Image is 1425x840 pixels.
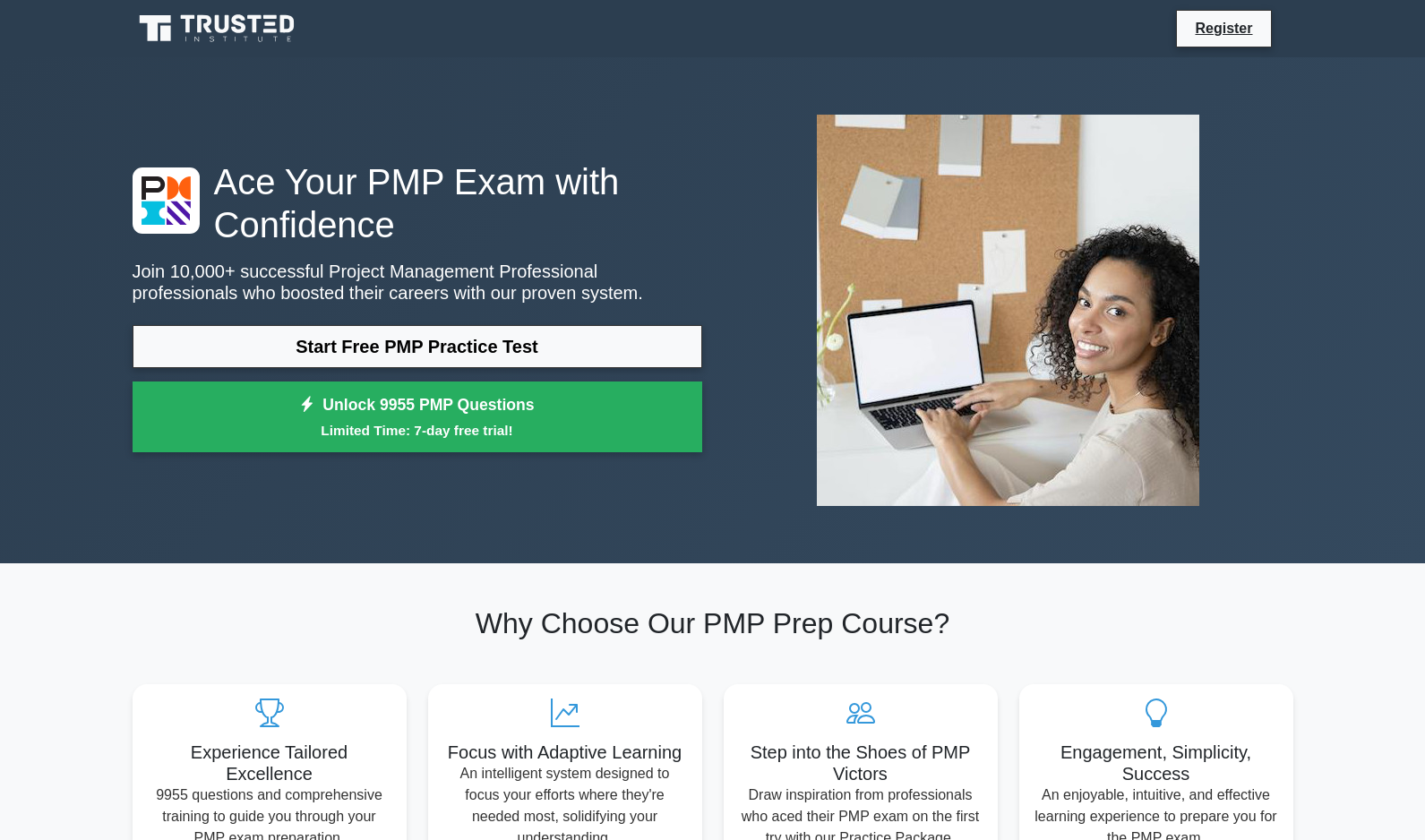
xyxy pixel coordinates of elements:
h5: Engagement, Simplicity, Success [1034,741,1279,784]
h5: Focus with Adaptive Learning [442,741,688,763]
h2: Why Choose Our PMP Prep Course? [133,606,1293,640]
h1: Ace Your PMP Exam with Confidence [133,160,702,246]
a: Register [1184,17,1263,39]
a: Start Free PMP Practice Test [133,325,702,368]
p: Join 10,000+ successful Project Management Professional professionals who boosted their careers w... [133,261,702,304]
small: Limited Time: 7-day free trial! [155,420,680,441]
h5: Step into the Shoes of PMP Victors [738,741,983,784]
h5: Experience Tailored Excellence [147,741,392,784]
a: Unlock 9955 PMP QuestionsLimited Time: 7-day free trial! [133,381,702,453]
